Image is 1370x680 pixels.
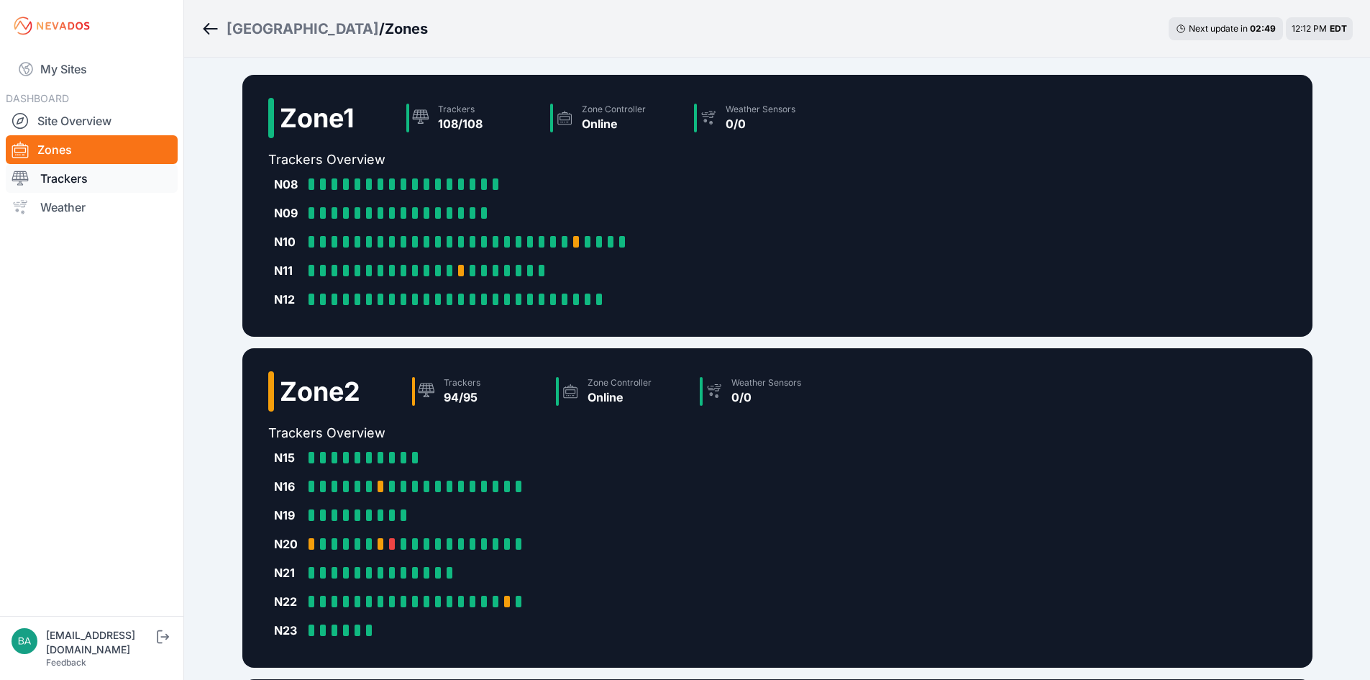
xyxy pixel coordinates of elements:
[688,98,832,138] a: Weather Sensors0/0
[726,115,795,132] div: 0/0
[1292,23,1327,34] span: 12:12 PM
[1330,23,1347,34] span: EDT
[582,115,646,132] div: Online
[274,449,303,466] div: N15
[274,593,303,610] div: N22
[227,19,379,39] a: [GEOGRAPHIC_DATA]
[6,52,178,86] a: My Sites
[582,104,646,115] div: Zone Controller
[6,135,178,164] a: Zones
[46,628,154,657] div: [EMAIL_ADDRESS][DOMAIN_NAME]
[12,628,37,654] img: bartonsvillesolar@invenergy.com
[6,106,178,135] a: Site Overview
[274,622,303,639] div: N23
[274,507,303,524] div: N19
[274,535,303,553] div: N20
[274,291,303,308] div: N12
[444,377,480,389] div: Trackers
[385,19,428,39] h3: Zones
[268,150,832,170] h2: Trackers Overview
[6,164,178,193] a: Trackers
[726,104,795,115] div: Weather Sensors
[46,657,86,668] a: Feedback
[280,104,355,132] h2: Zone 1
[274,233,303,250] div: N10
[438,104,483,115] div: Trackers
[731,389,801,406] div: 0/0
[588,377,652,389] div: Zone Controller
[379,19,385,39] span: /
[274,204,303,222] div: N09
[6,92,69,104] span: DASHBOARD
[731,377,801,389] div: Weather Sensors
[274,176,303,193] div: N08
[280,377,360,406] h2: Zone 2
[438,115,483,132] div: 108/108
[444,389,480,406] div: 94/95
[274,478,303,495] div: N16
[1250,23,1276,35] div: 02 : 49
[401,98,544,138] a: Trackers108/108
[274,564,303,581] div: N21
[588,389,652,406] div: Online
[268,423,838,443] h2: Trackers Overview
[6,193,178,222] a: Weather
[1189,23,1248,34] span: Next update in
[406,371,550,412] a: Trackers94/95
[694,371,838,412] a: Weather Sensors0/0
[12,14,92,37] img: Nevados
[201,10,428,47] nav: Breadcrumb
[274,262,303,279] div: N11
